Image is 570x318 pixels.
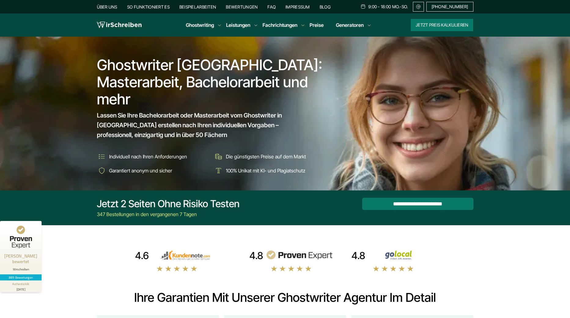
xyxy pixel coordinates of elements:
h2: Ihre Garantien mit unserer Ghostwriter Agentur im Detail [97,290,473,305]
a: So funktioniert es [127,4,170,9]
li: Individuell nach Ihren Anforderungen [97,152,209,161]
a: Ghostwriting [186,21,214,29]
img: kundennote [151,250,219,260]
span: [PHONE_NUMBER] [432,4,468,9]
img: Die günstigsten Preise auf dem Markt [214,152,223,161]
div: 347 Bestellungen in den vergangenen 7 Tagen [97,211,240,218]
a: Über uns [97,4,117,9]
img: Garantiert anonym und sicher [97,166,107,175]
img: stars [270,265,312,272]
a: Bewertungen [226,4,258,9]
div: 4.8 [249,250,263,262]
div: Wirschreiben [2,267,39,271]
a: Impressum [285,4,310,9]
a: Fachrichtungen [263,21,297,29]
img: Individuell nach Ihren Anforderungen [97,152,107,161]
a: Preise [310,22,324,28]
img: logo wirschreiben [97,20,142,30]
span: Lassen Sie Ihre Bachelorarbeit oder Masterarbeit vom Ghostwriter in [GEOGRAPHIC_DATA] erstellen n... [97,110,315,140]
div: 4.8 [351,250,365,262]
a: Blog [320,4,331,9]
img: Wirschreiben Bewertungen [368,250,435,260]
div: Jetzt 2 Seiten ohne Risiko testen [97,198,240,210]
li: 100% Unikat mit KI- und Plagiatschutz [214,166,326,175]
a: Leistungen [226,21,250,29]
a: Beispielarbeiten [179,4,216,9]
li: Die günstigsten Preise auf dem Markt [214,152,326,161]
h1: Ghostwriter [GEOGRAPHIC_DATA]: Masterarbeit, Bachelorarbeit und mehr [97,56,327,108]
a: Generatoren [336,21,364,29]
div: 4.6 [135,250,149,262]
span: 9:00 - 18:00 Mo.-So. [368,4,408,9]
a: FAQ [267,4,276,9]
a: [PHONE_NUMBER] [426,2,473,12]
img: Email [416,4,421,9]
img: stars [156,265,198,272]
div: Authentizität [12,282,30,286]
img: 100% Unikat mit KI- und Plagiatschutz [214,166,223,175]
img: provenexpert reviews [266,250,333,260]
img: Schedule [360,4,366,9]
button: Jetzt Preis kalkulieren [411,19,473,31]
li: Garantiert anonym und sicher [97,166,209,175]
div: [DATE] [2,286,39,291]
img: stars [373,265,414,272]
